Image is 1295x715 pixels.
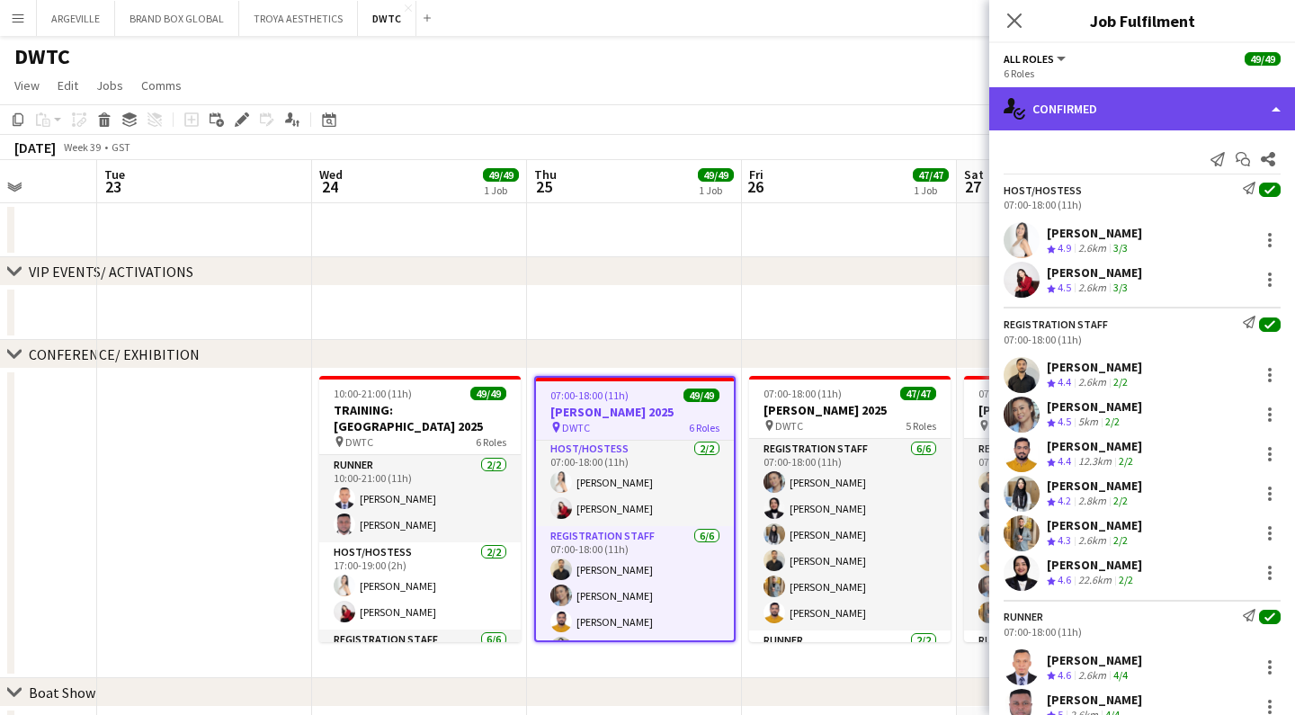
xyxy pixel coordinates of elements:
div: GST [112,140,130,154]
div: 07:00-18:00 (11h) [1004,198,1281,211]
span: Edit [58,77,78,94]
span: 49/49 [698,168,734,182]
a: Edit [50,74,85,97]
app-card-role: Runner2/210:00-21:00 (11h)[PERSON_NAME][PERSON_NAME] [319,455,521,542]
span: 07:00-17:00 (10h) [978,387,1057,400]
button: TROYA AESTHETICS [239,1,358,36]
a: Comms [134,74,189,97]
button: ARGEVILLE [37,1,115,36]
span: 49/49 [470,387,506,400]
span: 4.6 [1058,668,1071,682]
span: 5 Roles [906,419,936,433]
app-job-card: 07:00-18:00 (11h)49/49[PERSON_NAME] 2025 DWTC6 RolesHost/Hostess2/207:00-18:00 (11h)[PERSON_NAME]... [534,376,736,642]
div: VIP EVENTS/ ACTIVATIONS [29,263,193,281]
span: 4.9 [1058,241,1071,255]
span: Tue [104,166,125,183]
app-skills-label: 2/2 [1113,375,1128,389]
span: 25 [531,176,557,197]
div: 2.8km [1075,494,1110,509]
span: DWTC [345,435,373,449]
span: 47/47 [900,387,936,400]
span: 24 [317,176,343,197]
app-skills-label: 4/4 [1113,668,1128,682]
div: 12.3km [1075,454,1115,469]
span: 47/47 [913,168,949,182]
span: 27 [961,176,984,197]
span: Week 39 [59,140,104,154]
div: 1 Job [699,183,733,197]
span: Jobs [96,77,123,94]
a: View [7,74,47,97]
div: Host/Hostess [1004,183,1082,197]
div: [PERSON_NAME] [1047,398,1142,415]
div: 1 Job [914,183,948,197]
span: 49/49 [1245,52,1281,66]
div: [PERSON_NAME] [1047,225,1142,241]
div: 1 Job [484,183,518,197]
span: Thu [534,166,557,183]
div: 10:00-21:00 (11h)49/49TRAINING: [GEOGRAPHIC_DATA] 2025 DWTC6 RolesRunner2/210:00-21:00 (11h)[PERS... [319,376,521,642]
div: Runner [1004,610,1043,623]
span: 07:00-18:00 (11h) [764,387,842,400]
div: 22.6km [1075,573,1115,588]
h1: DWTC [14,43,70,70]
div: [PERSON_NAME] [1047,652,1142,668]
app-card-role: Registration Staff6/607:00-17:00 (10h)[PERSON_NAME][PERSON_NAME][PERSON_NAME][PERSON_NAME][PERSON... [964,439,1165,630]
h3: [PERSON_NAME] 2025 [536,404,734,420]
span: View [14,77,40,94]
span: 07:00-18:00 (11h) [550,389,629,402]
div: 2.6km [1075,533,1110,549]
app-skills-label: 2/2 [1113,494,1128,507]
app-skills-label: 3/3 [1113,241,1128,255]
app-skills-label: 2/2 [1119,454,1133,468]
app-card-role: Host/Hostess2/207:00-18:00 (11h)[PERSON_NAME][PERSON_NAME] [536,439,734,526]
span: 6 Roles [689,421,719,434]
span: 4.2 [1058,494,1071,507]
div: 2.6km [1075,241,1110,256]
app-job-card: 07:00-18:00 (11h)47/47[PERSON_NAME] 2025 DWTC5 RolesRegistration Staff6/607:00-18:00 (11h)[PERSON... [749,376,951,642]
a: Jobs [89,74,130,97]
span: Sat [964,166,984,183]
span: DWTC [562,421,590,434]
span: Comms [141,77,182,94]
div: [PERSON_NAME] [1047,264,1142,281]
button: DWTC [358,1,416,36]
span: 49/49 [683,389,719,402]
app-job-card: 07:00-17:00 (10h)47/47[PERSON_NAME] 2025 DWTC5 RolesRegistration Staff6/607:00-17:00 (10h)[PERSON... [964,376,1165,642]
div: [DATE] [14,139,56,156]
span: 4.4 [1058,454,1071,468]
div: Boat Show [29,684,95,702]
span: 4.5 [1058,415,1071,428]
div: 07:00-18:00 (11h) [1004,333,1281,346]
span: 49/49 [483,168,519,182]
app-skills-label: 3/3 [1113,281,1128,294]
div: [PERSON_NAME] [1047,557,1142,573]
div: 07:00-18:00 (11h) [1004,625,1281,639]
span: Wed [319,166,343,183]
button: All roles [1004,52,1068,66]
span: 6 Roles [476,435,506,449]
div: [PERSON_NAME] [1047,359,1142,375]
span: 23 [102,176,125,197]
span: 4.3 [1058,533,1071,547]
div: 2.6km [1075,375,1110,390]
h3: [PERSON_NAME] 2025 [749,402,951,418]
div: CONFERENCE/ EXHIBITION [29,345,200,363]
button: BRAND BOX GLOBAL [115,1,239,36]
div: [PERSON_NAME] [1047,517,1142,533]
app-skills-label: 2/2 [1119,573,1133,586]
h3: [PERSON_NAME] 2025 [964,402,1165,418]
div: 2.6km [1075,668,1110,684]
app-card-role: Host/Hostess2/217:00-19:00 (2h)[PERSON_NAME][PERSON_NAME] [319,542,521,630]
span: 10:00-21:00 (11h) [334,387,412,400]
app-skills-label: 2/2 [1113,533,1128,547]
h3: TRAINING: [GEOGRAPHIC_DATA] 2025 [319,402,521,434]
div: [PERSON_NAME] [1047,692,1142,708]
div: 6 Roles [1004,67,1281,80]
div: 5km [1075,415,1102,430]
div: [PERSON_NAME] [1047,478,1142,494]
span: 4.4 [1058,375,1071,389]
